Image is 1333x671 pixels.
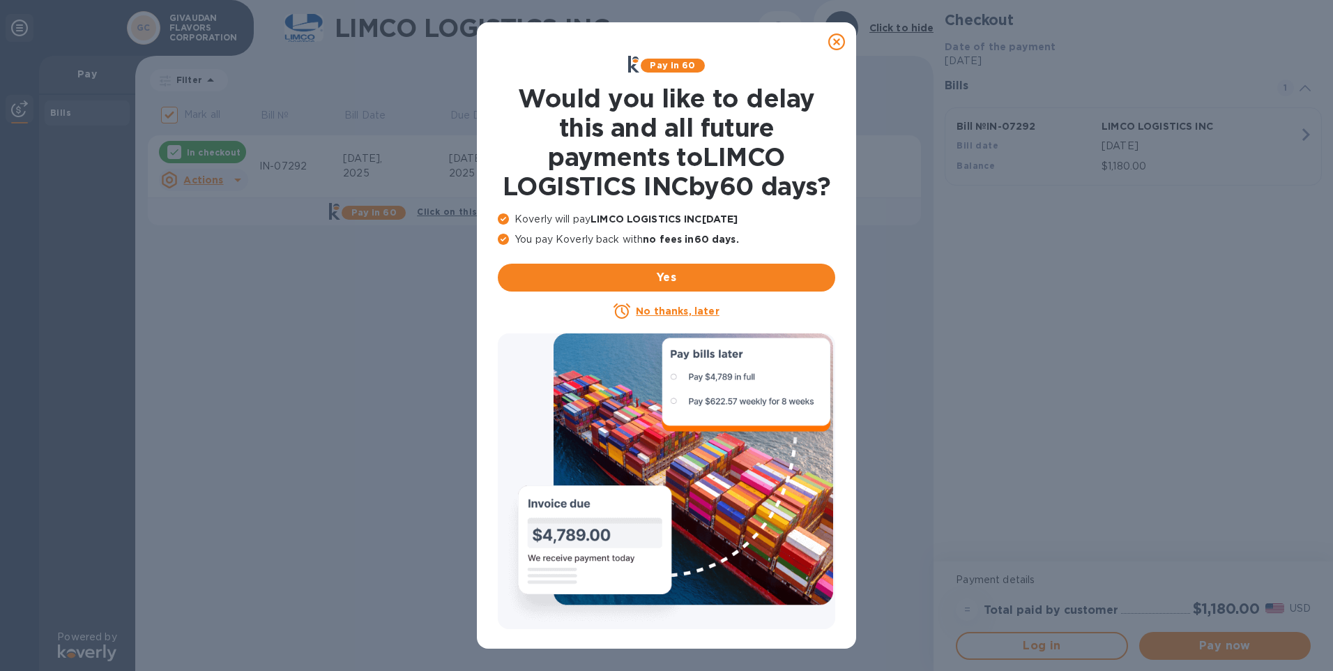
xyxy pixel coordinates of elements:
[636,306,719,317] u: No thanks, later
[498,212,835,227] p: Koverly will pay
[591,213,738,225] b: LIMCO LOGISTICS INC [DATE]
[643,234,738,245] b: no fees in 60 days .
[498,84,835,201] h1: Would you like to delay this and all future payments to LIMCO LOGISTICS INC by 60 days ?
[498,232,835,247] p: You pay Koverly back with
[509,269,824,286] span: Yes
[650,60,695,70] b: Pay in 60
[498,264,835,292] button: Yes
